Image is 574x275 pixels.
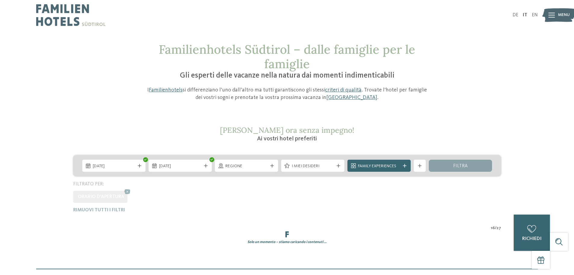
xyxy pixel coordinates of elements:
a: EN [532,13,538,18]
span: / [495,225,497,231]
span: Gli esperti delle vacanze nella natura dai momenti indimenticabili [180,72,394,79]
a: richiedi [514,215,550,251]
div: Solo un momento – stiamo caricando i contenuti … [69,240,506,245]
span: Ai vostri hotel preferiti [257,136,317,142]
p: I si differenziano l’uno dall’altro ma tutti garantiscono gli stessi . Trovate l’hotel per famigl... [144,86,430,101]
a: DE [513,13,518,18]
span: [PERSON_NAME] ora senza impegno! [220,125,354,135]
span: [DATE] [159,163,201,169]
span: richiedi [522,236,541,241]
a: criteri di qualità [325,87,362,93]
span: I miei desideri [292,163,334,169]
span: Menu [558,12,570,18]
span: Familienhotels Südtirol – dalle famiglie per le famiglie [159,42,415,72]
span: Family Experiences [358,163,400,169]
span: [DATE] [93,163,135,169]
a: IT [523,13,527,18]
span: 16 [491,225,495,231]
span: Regione [225,163,268,169]
a: [GEOGRAPHIC_DATA] [326,95,377,100]
a: Familienhotels [149,87,183,93]
span: 27 [497,225,501,231]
